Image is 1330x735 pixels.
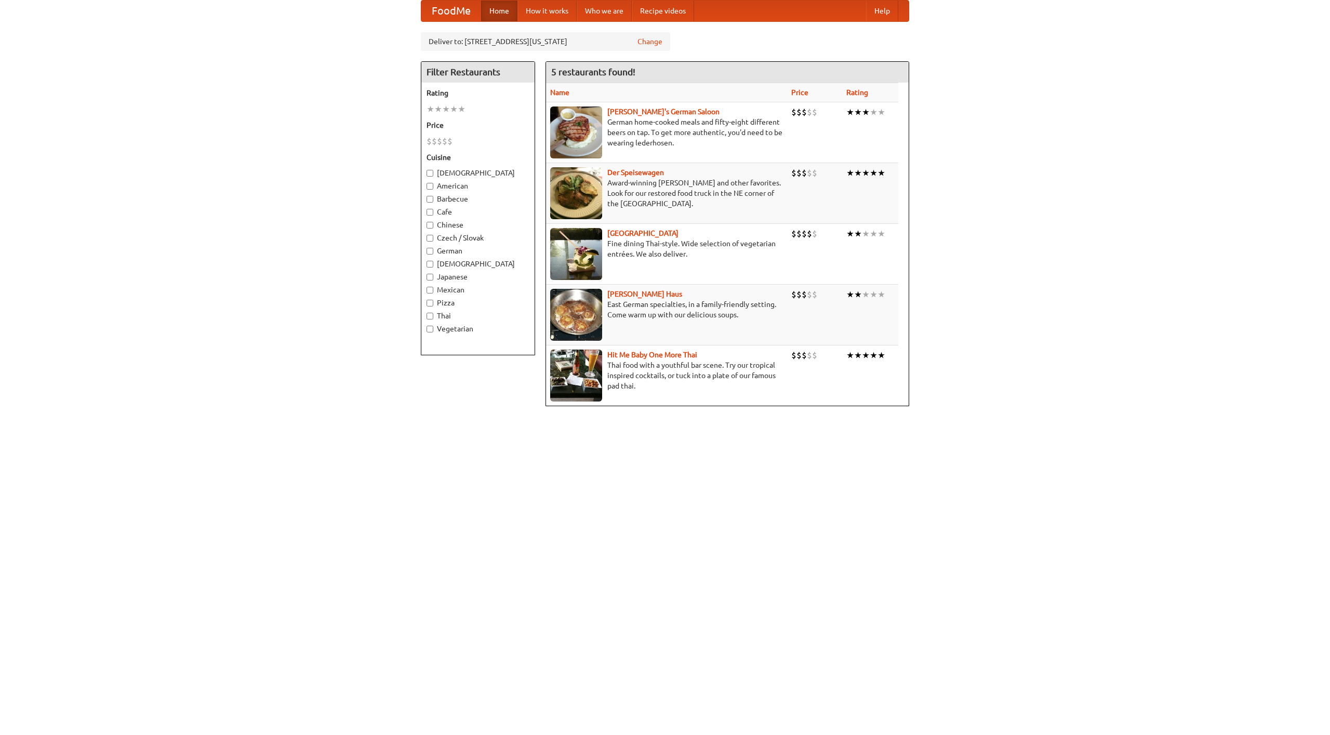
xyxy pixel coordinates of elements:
img: kohlhaus.jpg [550,289,602,341]
li: ★ [854,289,862,300]
li: ★ [870,350,877,361]
li: $ [791,167,796,179]
div: Deliver to: [STREET_ADDRESS][US_STATE] [421,32,670,51]
input: American [427,183,433,190]
li: ★ [434,103,442,115]
label: Czech / Slovak [427,233,529,243]
input: Mexican [427,287,433,293]
input: German [427,248,433,255]
img: babythai.jpg [550,350,602,402]
label: American [427,181,529,191]
li: $ [796,228,802,239]
li: $ [807,289,812,300]
input: Thai [427,313,433,319]
li: ★ [877,289,885,300]
li: ★ [862,289,870,300]
label: [DEMOGRAPHIC_DATA] [427,259,529,269]
li: ★ [846,350,854,361]
img: esthers.jpg [550,106,602,158]
p: Award-winning [PERSON_NAME] and other favorites. Look for our restored food truck in the NE corne... [550,178,783,209]
li: $ [812,350,817,361]
a: Hit Me Baby One More Thai [607,351,697,359]
a: [PERSON_NAME]'s German Saloon [607,108,720,116]
li: ★ [862,106,870,118]
li: $ [796,106,802,118]
li: $ [807,228,812,239]
h5: Price [427,120,529,130]
input: Japanese [427,274,433,280]
label: Thai [427,311,529,321]
li: ★ [870,106,877,118]
li: ★ [450,103,458,115]
a: Home [481,1,517,21]
li: ★ [427,103,434,115]
a: Name [550,88,569,97]
h5: Rating [427,88,529,98]
a: FoodMe [421,1,481,21]
li: $ [791,350,796,361]
li: $ [791,289,796,300]
li: $ [796,289,802,300]
li: ★ [870,289,877,300]
li: $ [812,167,817,179]
li: ★ [854,350,862,361]
a: [PERSON_NAME] Haus [607,290,682,298]
li: $ [437,136,442,147]
li: $ [802,289,807,300]
input: [DEMOGRAPHIC_DATA] [427,261,433,268]
label: German [427,246,529,256]
li: $ [432,136,437,147]
input: Pizza [427,300,433,306]
h5: Cuisine [427,152,529,163]
li: $ [796,167,802,179]
li: ★ [846,167,854,179]
ng-pluralize: 5 restaurants found! [551,67,635,77]
a: Price [791,88,808,97]
li: $ [807,106,812,118]
li: $ [812,289,817,300]
li: $ [447,136,453,147]
label: Japanese [427,272,529,282]
a: Change [637,36,662,47]
li: $ [807,350,812,361]
label: Mexican [427,285,529,295]
li: ★ [854,228,862,239]
li: ★ [854,167,862,179]
li: $ [807,167,812,179]
img: satay.jpg [550,228,602,280]
label: Barbecue [427,194,529,204]
li: ★ [862,350,870,361]
li: $ [802,167,807,179]
label: Pizza [427,298,529,308]
p: East German specialties, in a family-friendly setting. Come warm up with our delicious soups. [550,299,783,320]
input: Barbecue [427,196,433,203]
li: ★ [877,106,885,118]
li: $ [802,106,807,118]
a: Der Speisewagen [607,168,664,177]
li: $ [442,136,447,147]
img: speisewagen.jpg [550,167,602,219]
li: $ [796,350,802,361]
li: ★ [862,167,870,179]
li: ★ [458,103,465,115]
li: ★ [846,228,854,239]
li: $ [802,228,807,239]
li: ★ [846,106,854,118]
li: ★ [877,167,885,179]
label: Vegetarian [427,324,529,334]
input: [DEMOGRAPHIC_DATA] [427,170,433,177]
li: $ [791,106,796,118]
li: ★ [870,167,877,179]
a: How it works [517,1,577,21]
label: Cafe [427,207,529,217]
li: $ [791,228,796,239]
input: Cafe [427,209,433,216]
li: ★ [862,228,870,239]
input: Vegetarian [427,326,433,332]
a: [GEOGRAPHIC_DATA] [607,229,679,237]
a: Rating [846,88,868,97]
